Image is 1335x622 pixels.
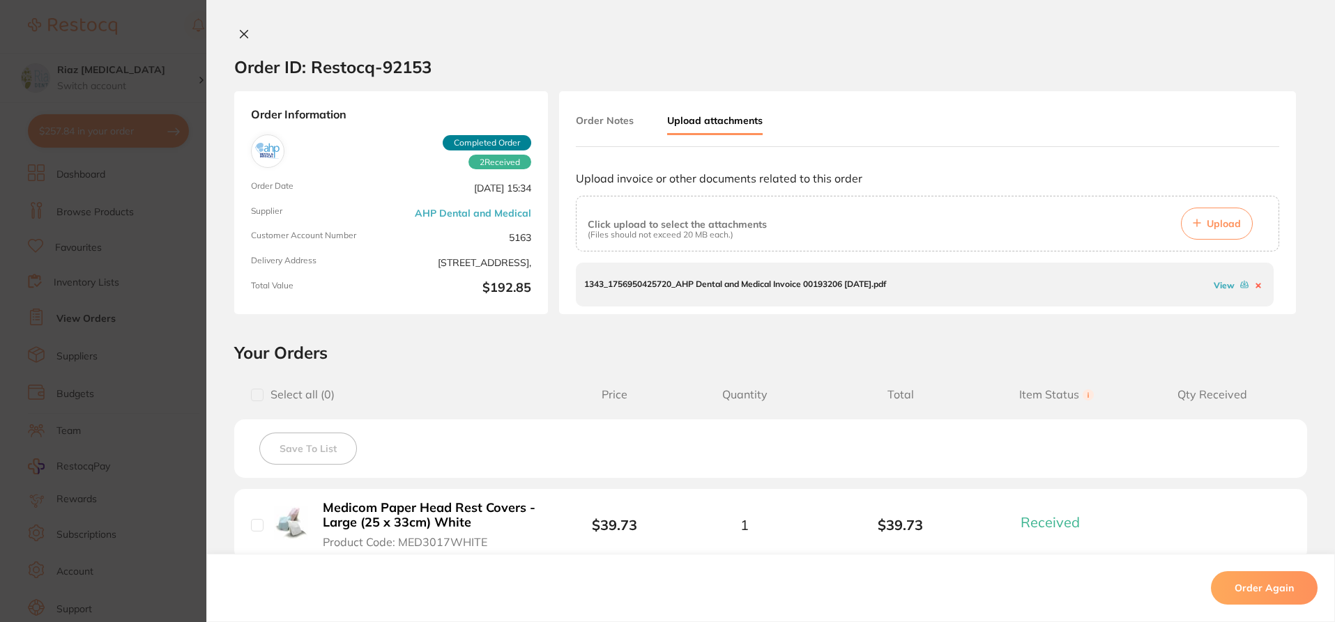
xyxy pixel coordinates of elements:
span: 5163 [397,231,531,244]
img: Medicom Paper Head Rest Covers - Large (25 x 33cm) White [274,506,308,541]
span: Customer Account Number [251,231,386,244]
b: $192.85 [397,281,531,297]
b: $39.73 [823,517,979,533]
p: Upload invoice or other documents related to this order [576,172,1279,185]
a: AHP Dental and Medical [415,208,531,219]
span: Total [823,388,979,401]
span: Received [468,155,531,170]
span: Delivery Address [251,256,386,270]
span: Supplier [251,206,386,220]
span: [DATE] 15:34 [397,181,531,195]
button: Received [1016,513,1097,531]
a: View [1214,280,1235,290]
button: Order Again [1211,571,1318,605]
span: Completed Order [443,135,531,150]
span: Received [1021,513,1080,531]
button: Medicom Paper Head Rest Covers - Large (25 x 33cm) White Product Code: MED3017WHITE [319,500,542,549]
button: Save To List [259,433,357,465]
b: Medicom Paper Head Rest Covers - Large (25 x 33cm) White [323,501,538,529]
button: Upload attachments [667,108,763,135]
span: Order Date [251,181,386,195]
span: Product Code: MED3017WHITE [323,536,487,548]
span: Quantity [666,388,823,401]
strong: Order Information [251,108,531,123]
span: Qty Received [1134,388,1290,401]
h2: Order ID: Restocq- 92153 [234,56,432,77]
p: 1343_1756950425720_AHP Dental and Medical Invoice 00193206 [DATE].pdf [584,279,886,289]
span: Price [563,388,666,401]
button: Upload [1181,208,1253,240]
span: Upload [1207,217,1241,230]
p: Click upload to select the attachments [588,219,767,230]
span: Total Value [251,281,386,297]
span: Select all ( 0 ) [264,388,335,401]
span: Item Status [979,388,1135,401]
span: [STREET_ADDRESS], [397,256,531,270]
span: 1 [740,517,749,533]
h2: Your Orders [234,342,1307,363]
button: Order Notes [576,108,634,133]
b: $39.73 [592,516,637,534]
img: AHP Dental and Medical [254,138,281,164]
p: (Files should not exceed 20 MB each.) [588,230,767,240]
